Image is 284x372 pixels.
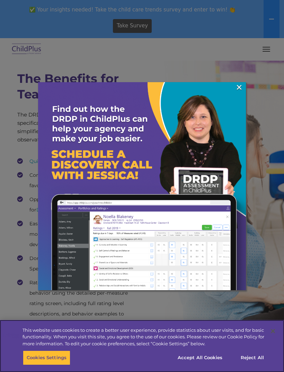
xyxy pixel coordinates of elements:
[231,351,274,365] button: Reject All
[235,84,243,91] a: ×
[23,351,70,365] button: Cookies Settings
[174,351,226,365] button: Accept All Cookies
[23,327,264,347] div: This website uses cookies to create a better user experience, provide statistics about user visit...
[265,323,281,339] button: Close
